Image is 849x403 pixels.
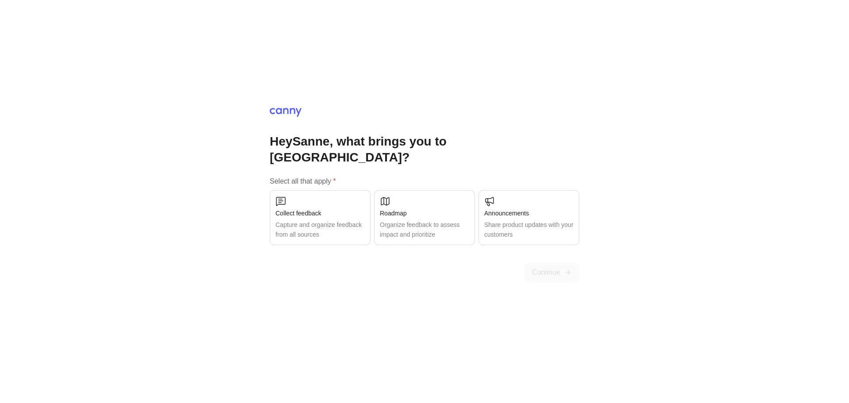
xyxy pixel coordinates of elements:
div: Share product updates with your customers [484,220,574,239]
div: Collect feedback [275,208,365,218]
button: Collect feedbackCapture and organize feedback from all sources [270,190,371,245]
img: Canny Home [270,108,302,117]
div: Announcements [484,208,574,218]
div: Roadmap [380,208,469,218]
h1: Hey Sanne , what brings you to [GEOGRAPHIC_DATA]? [270,134,579,165]
div: Capture and organize feedback from all sources [275,220,365,239]
div: Organize feedback to assess impact and prioritize [380,220,469,239]
button: AnnouncementsShare product updates with your customers [478,190,579,245]
label: Select all that apply [270,176,579,187]
button: RoadmapOrganize feedback to assess impact and prioritize [374,190,475,245]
